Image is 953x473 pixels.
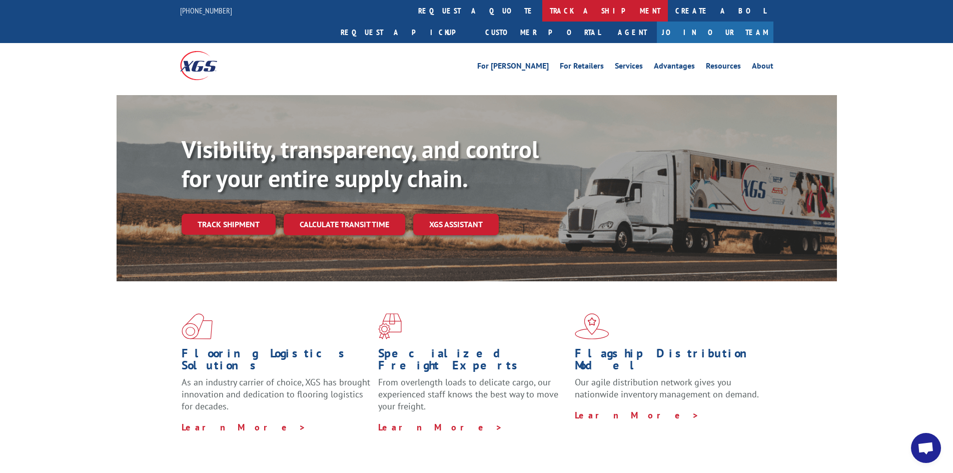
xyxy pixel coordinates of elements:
[182,313,213,339] img: xgs-icon-total-supply-chain-intelligence-red
[911,433,941,463] div: Open chat
[180,6,232,16] a: [PHONE_NUMBER]
[182,214,276,235] a: Track shipment
[657,22,773,43] a: Join Our Team
[378,313,402,339] img: xgs-icon-focused-on-flooring-red
[608,22,657,43] a: Agent
[182,134,539,194] b: Visibility, transparency, and control for your entire supply chain.
[478,22,608,43] a: Customer Portal
[182,421,306,433] a: Learn More >
[575,376,759,400] span: Our agile distribution network gives you nationwide inventory management on demand.
[575,347,764,376] h1: Flagship Distribution Model
[477,62,549,73] a: For [PERSON_NAME]
[575,313,609,339] img: xgs-icon-flagship-distribution-model-red
[284,214,405,235] a: Calculate transit time
[378,376,567,421] p: From overlength loads to delicate cargo, our experienced staff knows the best way to move your fr...
[378,421,503,433] a: Learn More >
[378,347,567,376] h1: Specialized Freight Experts
[560,62,604,73] a: For Retailers
[654,62,695,73] a: Advantages
[615,62,643,73] a: Services
[182,376,370,412] span: As an industry carrier of choice, XGS has brought innovation and dedication to flooring logistics...
[706,62,741,73] a: Resources
[752,62,773,73] a: About
[182,347,371,376] h1: Flooring Logistics Solutions
[575,409,699,421] a: Learn More >
[333,22,478,43] a: Request a pickup
[413,214,499,235] a: XGS ASSISTANT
